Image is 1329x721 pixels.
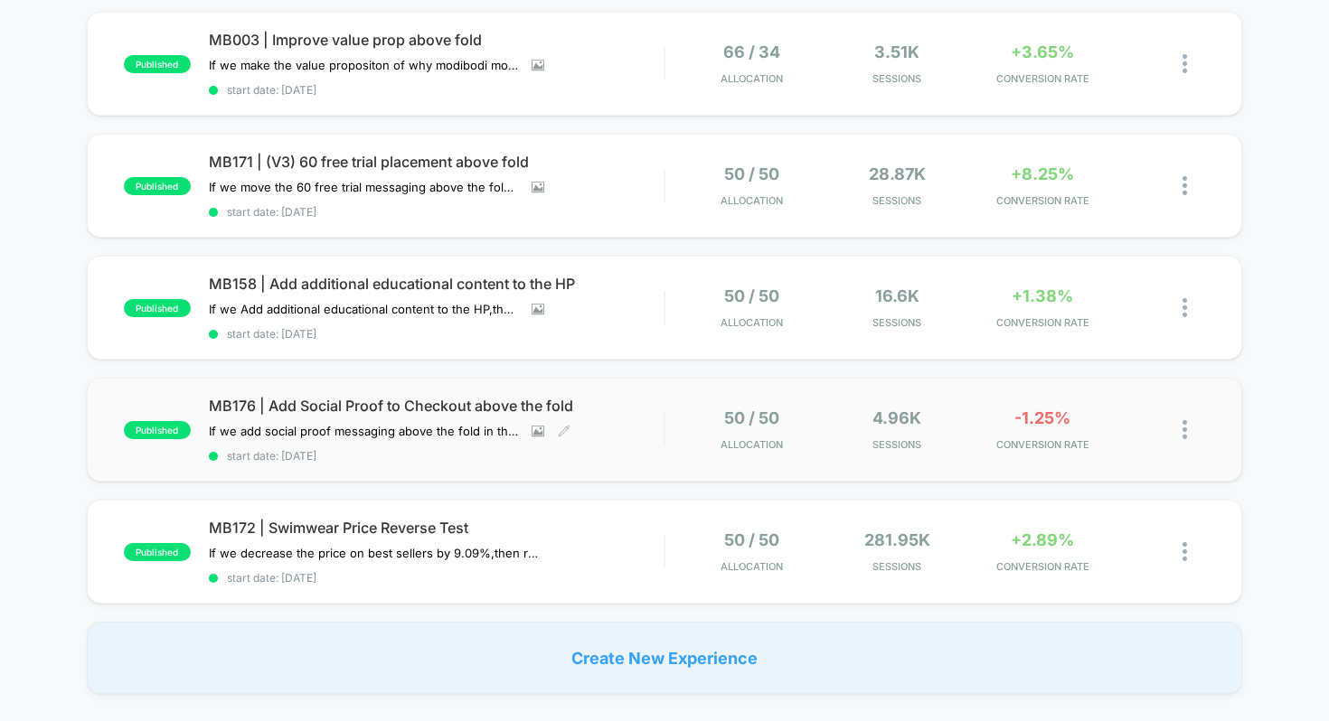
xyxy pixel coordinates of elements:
span: CONVERSION RATE [975,194,1111,207]
span: Allocation [721,72,783,85]
span: If we decrease the price on best sellers by 9.09%,then revenue will increase,because customers ar... [209,546,544,560]
span: published [124,299,191,317]
span: 28.87k [869,164,926,183]
span: CONVERSION RATE [975,438,1111,451]
span: start date: [DATE] [209,327,664,341]
span: CONVERSION RATE [975,316,1111,329]
span: +2.89% [1011,530,1074,549]
span: 16.6k [875,286,919,305]
span: Sessions [829,72,966,85]
span: CONVERSION RATE [975,72,1111,85]
span: 50 / 50 [724,164,779,183]
span: +8.25% [1011,164,1074,183]
span: start date: [DATE] [209,83,664,97]
span: Allocation [721,194,783,207]
span: MB158 | Add additional educational content to the HP [209,275,664,293]
span: 4.96k [872,408,921,427]
span: 66 / 34 [723,42,780,61]
span: 3.51k [874,42,919,61]
span: MB172 | Swimwear Price Reverse Test [209,519,664,537]
span: If we move the 60 free trial messaging above the fold for mobile,then conversions will increase,b... [209,180,518,194]
span: 281.95k [864,530,930,549]
span: If we add social proof messaging above the fold in the checkout,then conversions will increase,be... [209,424,518,438]
span: start date: [DATE] [209,571,664,585]
span: Allocation [721,438,783,451]
span: start date: [DATE] [209,449,664,463]
span: 50 / 50 [724,408,779,427]
span: Sessions [829,438,966,451]
span: Sessions [829,316,966,329]
span: published [124,421,191,439]
span: If we make the value propositon of why modibodi more clear above the fold,then conversions will i... [209,58,518,72]
span: If we Add additional educational content to the HP,then CTR will increase,because visitors are be... [209,302,518,316]
span: published [124,55,191,73]
span: +1.38% [1012,286,1073,305]
span: 50 / 50 [724,286,779,305]
img: close [1183,54,1187,73]
span: published [124,543,191,561]
span: Sessions [829,560,966,573]
span: published [124,177,191,195]
span: +3.65% [1011,42,1074,61]
span: MB003 | Improve value prop above fold [209,31,664,49]
span: CONVERSION RATE [975,560,1111,573]
span: Sessions [829,194,966,207]
img: close [1183,420,1187,439]
span: 50 / 50 [724,530,779,549]
span: start date: [DATE] [209,205,664,219]
span: MB171 | (V3) 60 free trial placement above fold [209,153,664,171]
span: Allocation [721,560,783,573]
div: Create New Experience [87,622,1243,694]
span: MB176 | Add Social Proof to Checkout above the fold [209,397,664,415]
img: close [1183,542,1187,561]
span: Allocation [721,316,783,329]
span: -1.25% [1014,408,1070,427]
img: close [1183,298,1187,317]
img: close [1183,176,1187,195]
